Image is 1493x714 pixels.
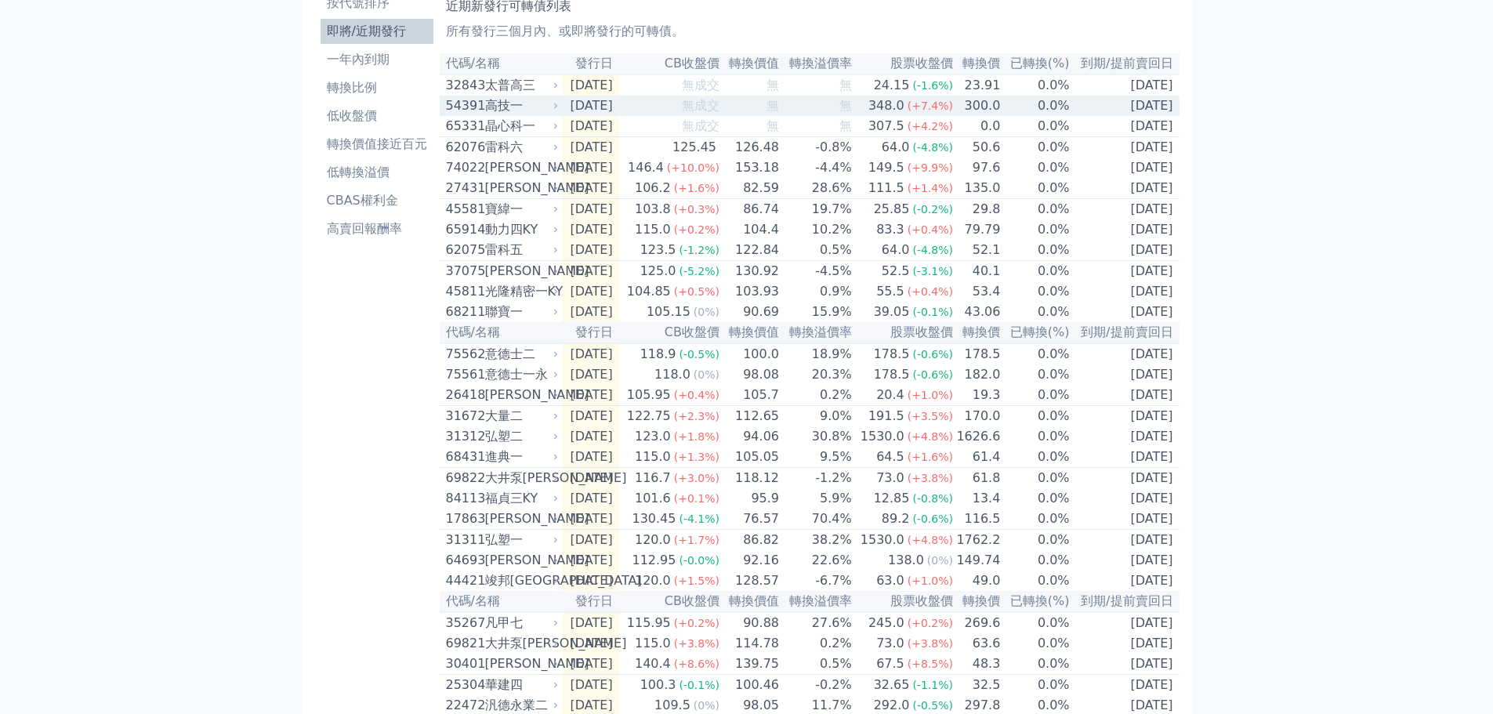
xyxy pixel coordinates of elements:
td: [DATE] [1071,96,1180,116]
td: 86.74 [720,199,780,220]
td: 104.4 [720,219,780,240]
span: (-1.6%) [912,79,953,92]
span: 無 [839,98,852,113]
div: 20.4 [873,386,908,404]
span: (-0.2%) [912,203,953,216]
div: 45581 [446,200,481,219]
td: 10.2% [780,219,853,240]
td: [DATE] [1071,509,1180,530]
td: [DATE] [1071,74,1180,96]
td: [DATE] [562,240,619,261]
td: 0.0% [1001,385,1070,406]
th: 轉換溢價率 [780,53,853,74]
div: 118.9 [637,345,679,364]
div: 123.5 [637,241,679,259]
div: 62075 [446,241,481,259]
span: 無 [766,118,779,133]
div: 191.5 [865,407,908,426]
div: 意德士一永 [485,365,556,384]
td: 0.0% [1001,158,1070,178]
td: 0.2% [780,385,853,406]
div: 348.0 [865,96,908,115]
td: 170.0 [954,406,1001,427]
li: 轉換比例 [321,78,433,97]
span: 無成交 [682,78,719,92]
a: 即將/近期發行 [321,19,433,44]
td: 0.0% [1001,426,1070,447]
td: 19.3 [954,385,1001,406]
div: 116.7 [632,469,674,487]
div: 115.0 [632,220,674,239]
td: 0.0% [1001,199,1070,220]
td: [DATE] [1071,426,1180,447]
td: [DATE] [562,302,619,322]
span: (+0.4%) [674,389,719,401]
td: 135.0 [954,178,1001,199]
div: 65914 [446,220,481,239]
td: [DATE] [1071,158,1180,178]
span: (-0.6%) [912,368,953,381]
td: 0.5% [780,240,853,261]
div: 64.5 [873,448,908,466]
span: (+3.0%) [674,472,719,484]
th: 轉換價值 [720,322,780,343]
span: (-4.8%) [912,244,953,256]
div: 32843 [446,76,481,95]
div: 118.0 [651,365,694,384]
div: 122.75 [624,407,674,426]
div: 149.5 [865,158,908,177]
span: (+1.0%) [908,389,953,401]
td: 0.0 [954,116,1001,137]
span: (-3.1%) [912,265,953,277]
th: 到期/提前賣回日 [1071,322,1180,343]
td: 118.12 [720,468,780,489]
span: (-5.2%) [679,265,719,277]
span: (-0.5%) [679,348,719,361]
th: 已轉換(%) [1001,53,1070,74]
td: [DATE] [1071,468,1180,489]
div: 65331 [446,117,481,136]
td: 0.0% [1001,447,1070,468]
a: CBAS權利金 [321,188,433,213]
td: 92.16 [720,550,780,571]
td: 0.0% [1001,74,1070,96]
span: 無 [839,118,852,133]
li: 低收盤價 [321,107,433,125]
div: 45811 [446,282,481,301]
span: (+4.8%) [908,430,953,443]
div: 1530.0 [857,427,908,446]
td: 182.0 [954,364,1001,385]
div: 25.85 [871,200,913,219]
td: [DATE] [562,178,619,199]
div: 37075 [446,262,481,281]
td: 38.2% [780,530,853,551]
td: [DATE] [562,199,619,220]
span: (+0.5%) [674,285,719,298]
td: 0.9% [780,281,853,302]
td: [DATE] [1071,385,1180,406]
li: 轉換價值接近百元 [321,135,433,154]
a: 高賣回報酬率 [321,216,433,241]
div: 寶緯一 [485,200,556,219]
div: 146.4 [625,158,667,177]
span: (0%) [694,368,719,381]
th: 代碼/名稱 [440,53,562,74]
td: [DATE] [562,261,619,282]
span: (+1.4%) [908,182,953,194]
div: 高技一 [485,96,556,115]
td: 90.69 [720,302,780,322]
span: 無 [766,78,779,92]
div: 105.15 [643,303,694,321]
div: 晶心科一 [485,117,556,136]
td: 0.0% [1001,240,1070,261]
span: (+1.7%) [674,534,719,546]
div: 39.05 [871,303,913,321]
p: 所有發行三個月內、或即將發行的可轉債。 [446,22,1173,41]
div: 123.0 [632,427,674,446]
span: (+4.2%) [908,120,953,132]
span: (+0.3%) [674,203,719,216]
td: 153.18 [720,158,780,178]
th: 轉換價值 [720,53,780,74]
div: 弘塑二 [485,427,556,446]
td: 79.79 [954,219,1001,240]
